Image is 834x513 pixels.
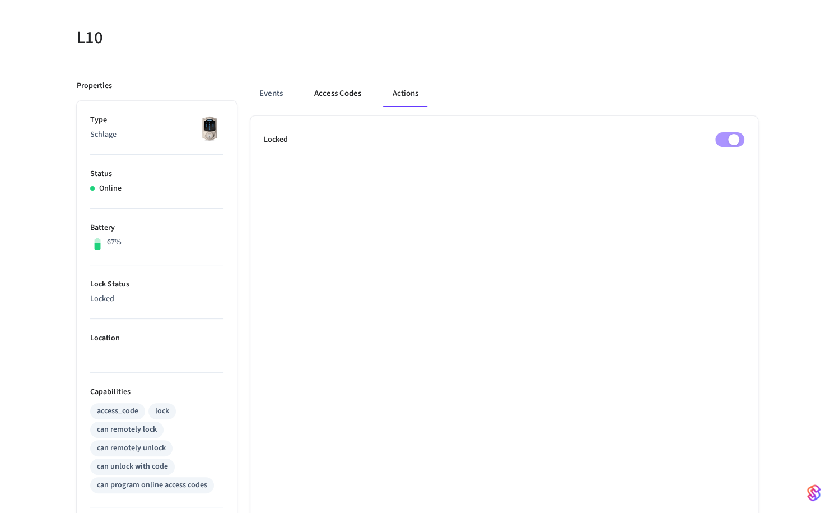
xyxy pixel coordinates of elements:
[99,183,122,195] p: Online
[90,347,223,359] p: —
[90,114,223,126] p: Type
[90,386,223,398] p: Capabilities
[155,405,169,417] div: lock
[250,80,292,107] button: Events
[90,222,223,234] p: Battery
[90,168,223,180] p: Status
[97,442,166,454] div: can remotely unlock
[97,405,138,417] div: access_code
[77,26,411,49] h5: L10
[305,80,370,107] button: Access Codes
[77,80,112,92] p: Properties
[384,80,427,107] button: Actions
[107,237,122,248] p: 67%
[90,279,223,290] p: Lock Status
[250,80,758,107] div: ant example
[807,484,821,502] img: SeamLogoGradient.69752ec5.svg
[195,114,223,142] img: Schlage Sense Smart Deadbolt with Camelot Trim, Front
[90,129,223,141] p: Schlage
[97,479,207,491] div: can program online access codes
[90,293,223,305] p: Locked
[90,332,223,344] p: Location
[97,424,157,436] div: can remotely lock
[264,134,288,146] p: Locked
[97,461,168,473] div: can unlock with code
